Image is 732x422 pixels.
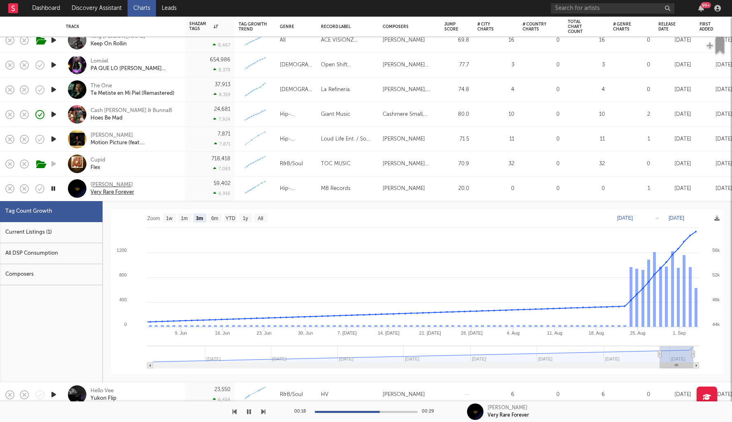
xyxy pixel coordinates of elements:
div: 70.9 [444,159,469,169]
div: [DATE] [658,110,691,120]
div: 59,402 [214,181,230,186]
a: King [PERSON_NAME]Keep On Rollin [91,33,145,48]
div: [DATE] [658,159,691,169]
div: [DATE] [658,134,691,144]
div: 4 [477,85,514,95]
div: Record Label [321,24,370,29]
div: [PERSON_NAME] [PERSON_NAME] [383,60,436,70]
a: LomiielPA QUE LO [PERSON_NAME] (BAILALO ROCKY) [91,58,179,73]
div: [DEMOGRAPHIC_DATA] [280,85,313,95]
div: 0 [613,159,650,169]
div: The One [91,82,174,90]
text: 25. Aug [630,331,645,335]
div: 0 [523,85,560,95]
a: Cash [PERSON_NAME] & BunnaBHoes Be Mad [91,107,172,122]
div: 0 [613,85,650,95]
div: Tag Growth Trend [239,22,267,32]
div: 6,454 [213,397,230,402]
div: Open Shift Distribution [321,60,374,70]
a: [PERSON_NAME]Motion Picture (feat. [PERSON_NAME], [PERSON_NAME] & [PERSON_NAME]) [91,132,179,147]
div: 7,871 [218,131,230,137]
div: Cash [PERSON_NAME] & BunnaB [91,107,172,115]
text: 1. Sep [673,331,686,335]
div: Lomiiel [91,58,179,65]
div: 0 [568,184,605,194]
div: 77.7 [444,60,469,70]
div: 7,924 [213,117,230,122]
div: 6 [568,390,605,400]
button: 99+ [698,5,704,12]
text: 23. Jun [257,331,272,335]
div: Cupid [91,157,105,164]
div: 0 [523,110,560,120]
div: Loud Life Ent. / So Raspy [321,134,374,144]
a: Hello VeeYukon Flip [91,387,116,402]
div: All [280,35,286,45]
div: TOC MUSIC [321,159,351,169]
div: Flex [91,164,105,171]
text: Zoom [147,216,160,221]
div: [DATE] [658,60,691,70]
div: ACE VISIONZ PRODUCTIONS [321,35,374,45]
div: MB Records [321,184,351,194]
a: [PERSON_NAME]Very Rare Forever [91,181,134,196]
div: 32 [568,159,605,169]
text: 400 [119,297,127,302]
div: # Country Charts [523,22,547,32]
text: 6m [211,216,218,221]
text: All [258,216,263,221]
a: CupidFlex [91,157,105,171]
div: First Added [699,22,720,32]
text: YTD [225,216,235,221]
div: Composers [383,24,432,29]
div: 74.8 [444,85,469,95]
div: Very Rare Forever [488,412,529,419]
text: 21. [DATE] [419,331,441,335]
div: 1 [613,134,650,144]
div: 6,916 [213,191,230,196]
div: 0 [523,184,560,194]
text: 1w [166,216,173,221]
div: Hip-Hop/Rap [280,110,313,120]
div: 4 [568,85,605,95]
div: 0 [523,134,560,144]
text: 52k [712,272,720,277]
text: 56k [712,248,720,253]
div: 0 [523,60,560,70]
div: Total Chart Count [568,19,593,34]
text: 18. Aug [588,331,604,335]
div: 0 [523,390,560,400]
div: 71.5 [444,134,469,144]
div: R&B/Soul [280,390,303,400]
div: 0 [613,35,650,45]
div: 0 [523,159,560,169]
input: Search for artists [551,3,674,14]
div: Yukon Flip [91,395,116,402]
div: 37,913 [215,82,230,87]
div: Track [66,24,177,29]
div: [PERSON_NAME] [91,132,179,139]
div: Hip-Hop/Rap [280,134,313,144]
text: 48k [712,297,720,302]
div: 00:18 [294,407,311,417]
div: Te Metiste en Mi Piel (Remastered) [91,90,174,97]
div: [PERSON_NAME] [91,181,134,189]
text: 7. [DATE] [337,331,357,335]
div: 11 [477,134,514,144]
div: 16 [477,35,514,45]
div: 718,418 [211,156,230,162]
div: # Genre Charts [613,22,638,32]
div: 8,467 [213,42,230,48]
div: PA QUE LO [PERSON_NAME] (BAILALO ROCKY) [91,65,179,73]
div: Motion Picture (feat. [PERSON_NAME], [PERSON_NAME] & [PERSON_NAME]) [91,139,179,147]
div: Giant Music [321,110,350,120]
div: [DATE] [658,35,691,45]
div: 8,319 [214,92,230,97]
div: 99 + [701,2,711,8]
div: 8,379 [213,67,230,73]
div: 20.0 [444,184,469,194]
text: 30. Jun [298,331,313,335]
text: 1y [243,216,248,221]
div: 0 [477,184,514,194]
div: R&B/Soul [280,159,303,169]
